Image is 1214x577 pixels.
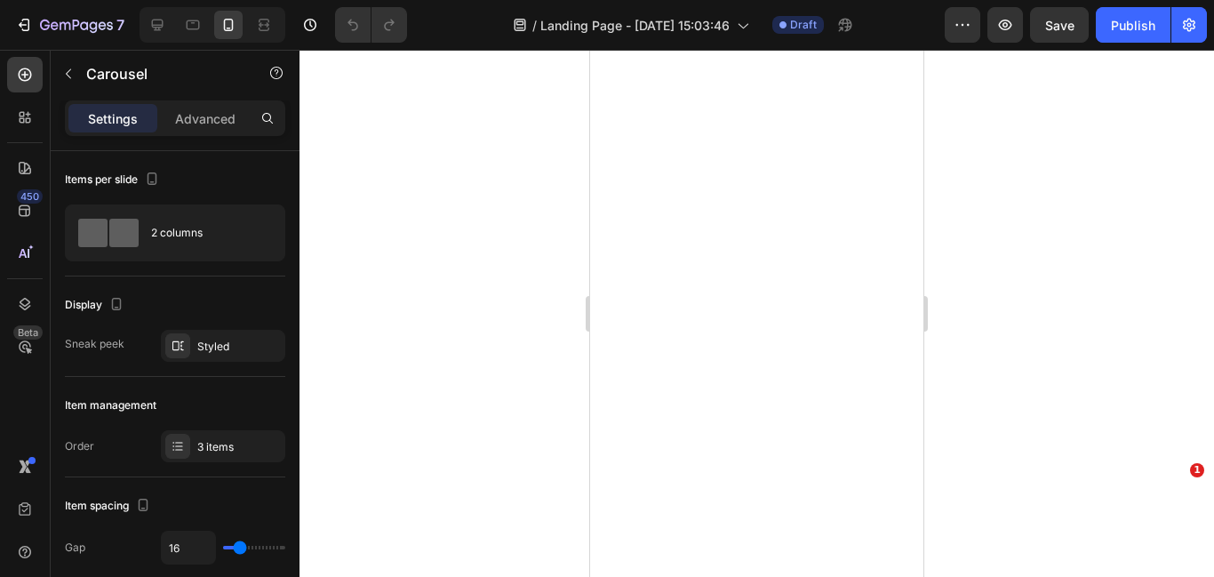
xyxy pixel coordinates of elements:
[790,17,817,33] span: Draft
[88,109,138,128] p: Settings
[1030,7,1089,43] button: Save
[590,50,923,577] iframe: Design area
[162,532,215,564] input: Auto
[65,336,124,352] div: Sneak peek
[151,212,260,253] div: 2 columns
[65,540,85,556] div: Gap
[13,325,43,340] div: Beta
[65,397,156,413] div: Item management
[17,189,43,204] div: 450
[1045,18,1074,33] span: Save
[65,438,94,454] div: Order
[335,7,407,43] div: Undo/Redo
[86,63,237,84] p: Carousel
[1111,16,1155,35] div: Publish
[65,293,127,317] div: Display
[197,339,281,355] div: Styled
[197,439,281,455] div: 3 items
[532,16,537,35] span: /
[116,14,124,36] p: 7
[65,168,163,192] div: Items per slide
[1190,463,1204,477] span: 1
[1154,490,1196,533] iframe: Intercom live chat
[1096,7,1170,43] button: Publish
[65,494,154,518] div: Item spacing
[7,7,132,43] button: 7
[175,109,236,128] p: Advanced
[540,16,730,35] span: Landing Page - [DATE] 15:03:46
